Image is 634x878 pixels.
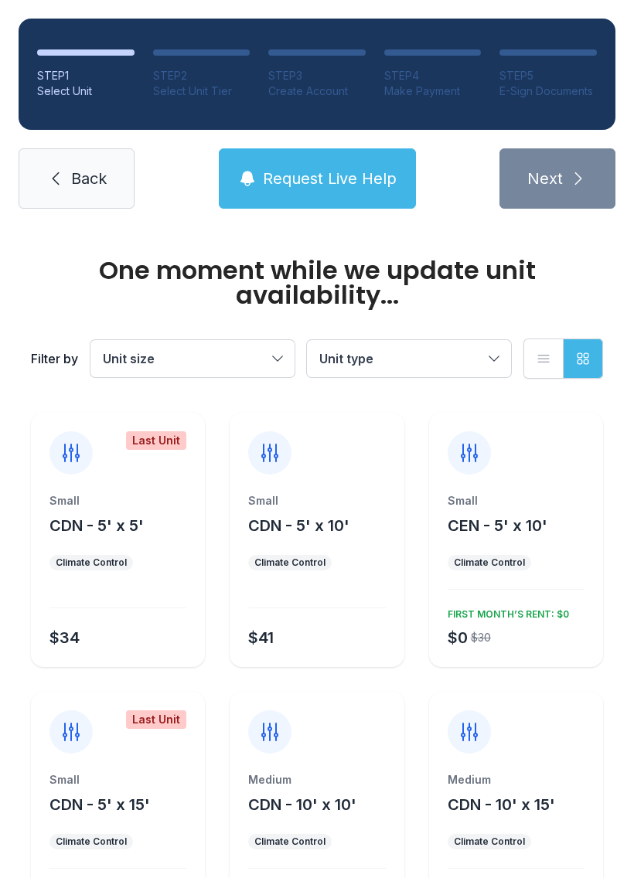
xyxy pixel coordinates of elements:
button: CEN - 5' x 10' [448,515,547,536]
div: Select Unit [37,83,135,99]
div: Select Unit Tier [153,83,251,99]
button: CDN - 5' x 10' [248,515,349,536]
span: Unit type [319,351,373,366]
span: Next [527,168,563,189]
div: $41 [248,627,274,648]
button: Unit size [90,340,295,377]
span: CDN - 5' x 10' [248,516,349,535]
div: Medium [248,772,385,788]
div: E-Sign Documents [499,83,597,99]
div: Small [448,493,585,509]
div: $34 [49,627,80,648]
div: Climate Control [254,835,326,848]
div: STEP 3 [268,68,366,83]
div: Climate Control [454,556,525,569]
div: Last Unit [126,710,186,729]
span: CDN - 10' x 10' [248,795,356,814]
div: STEP 4 [384,68,482,83]
span: Back [71,168,107,189]
div: Create Account [268,83,366,99]
div: Filter by [31,349,78,368]
span: CDN - 5' x 15' [49,795,150,814]
button: CDN - 5' x 15' [49,794,150,815]
div: Climate Control [254,556,326,569]
div: Medium [448,772,585,788]
div: Small [49,772,186,788]
button: CDN - 10' x 15' [448,794,555,815]
div: FIRST MONTH’S RENT: $0 [441,602,569,621]
div: $30 [471,630,491,645]
div: Last Unit [126,431,186,450]
button: CDN - 10' x 10' [248,794,356,815]
span: Unit size [103,351,155,366]
div: Small [248,493,385,509]
span: Request Live Help [263,168,397,189]
div: STEP 1 [37,68,135,83]
button: Unit type [307,340,511,377]
div: Climate Control [454,835,525,848]
div: STEP 5 [499,68,597,83]
div: Climate Control [56,556,127,569]
div: Make Payment [384,83,482,99]
span: CDN - 10' x 15' [448,795,555,814]
div: $0 [448,627,468,648]
div: Small [49,493,186,509]
span: CEN - 5' x 10' [448,516,547,535]
div: Climate Control [56,835,127,848]
div: One moment while we update unit availability... [31,258,603,308]
button: CDN - 5' x 5' [49,515,144,536]
span: CDN - 5' x 5' [49,516,144,535]
div: STEP 2 [153,68,251,83]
